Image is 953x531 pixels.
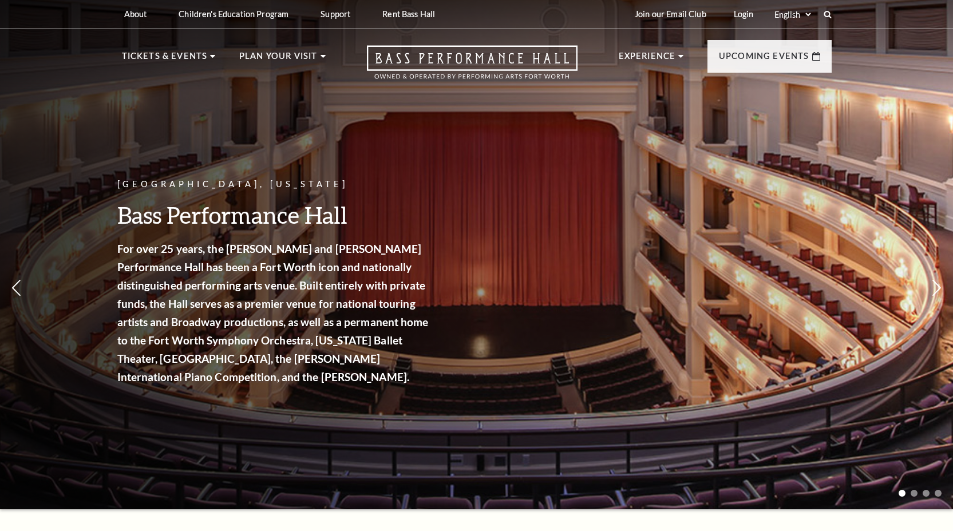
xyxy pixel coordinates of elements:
p: Rent Bass Hall [382,9,435,19]
p: Support [321,9,350,19]
p: Upcoming Events [719,49,809,70]
p: Children's Education Program [179,9,288,19]
strong: For over 25 years, the [PERSON_NAME] and [PERSON_NAME] Performance Hall has been a Fort Worth ico... [117,242,429,383]
p: Experience [619,49,676,70]
select: Select: [772,9,813,20]
p: Tickets & Events [122,49,208,70]
p: Plan Your Visit [239,49,318,70]
h3: Bass Performance Hall [117,200,432,229]
p: About [124,9,147,19]
p: [GEOGRAPHIC_DATA], [US_STATE] [117,177,432,192]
